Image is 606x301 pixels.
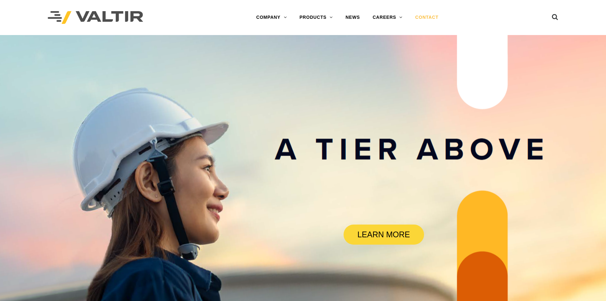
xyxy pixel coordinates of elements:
img: Valtir [48,11,143,24]
a: CONTACT [409,11,445,24]
a: CAREERS [366,11,409,24]
a: LEARN MORE [344,225,424,245]
a: PRODUCTS [293,11,339,24]
a: COMPANY [250,11,293,24]
a: NEWS [339,11,366,24]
